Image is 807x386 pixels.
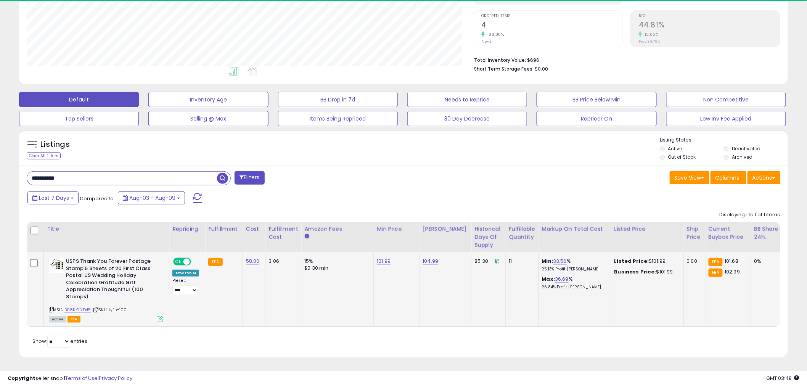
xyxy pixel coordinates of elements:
button: BB Price Below Min [537,92,656,107]
b: Business Price: [614,268,656,275]
p: 25.13% Profit [PERSON_NAME] [542,267,605,272]
div: Cost [246,225,262,233]
span: 101.68 [725,257,738,265]
div: $101.99 [614,269,678,275]
a: Privacy Policy [99,375,132,382]
a: Terms of Use [65,375,98,382]
span: Show: entries [32,338,87,345]
a: 101.99 [377,257,391,265]
small: FBA [208,258,222,266]
small: FBA [709,269,723,277]
button: Last 7 Days [27,191,79,204]
button: Default [19,92,139,107]
button: Top Sellers [19,111,139,126]
span: Compared to: [80,195,115,202]
div: Fulfillment [208,225,239,233]
span: FBA [68,316,80,323]
div: Fulfillable Quantity [509,225,535,241]
div: % [542,258,605,272]
div: 3.06 [268,258,295,265]
button: Aug-03 - Aug-09 [118,191,185,204]
a: 33.56 [553,257,567,265]
div: 85.30 [474,258,500,265]
button: Filters [235,171,264,185]
div: ASIN: [49,258,163,322]
p: Listing States: [660,137,788,144]
span: | SKU: tyfs-100 [92,307,127,313]
button: BB Drop in 7d [278,92,398,107]
img: 51AEA+MRSVL._SL40_.jpg [49,258,64,273]
button: Needs to Reprice [407,92,527,107]
b: Listed Price: [614,257,649,265]
span: Ordered Items [481,14,622,18]
div: Clear All Filters [27,152,61,159]
b: Max: [542,275,555,283]
b: Total Inventory Value: [474,57,526,63]
div: % [542,276,605,290]
button: Items Being Repriced [278,111,398,126]
li: $696 [474,55,775,64]
small: Prev: 2 [481,39,492,44]
th: The percentage added to the cost of goods (COGS) that forms the calculator for Min & Max prices. [539,222,611,252]
div: 0.00 [687,258,699,265]
button: Actions [748,171,780,184]
div: Min Price [377,225,416,233]
button: Repricer On [537,111,656,126]
div: 11 [509,258,532,265]
span: Last 7 Days [39,194,69,202]
div: Amazon AI [172,270,199,277]
div: Ship Price [687,225,702,241]
label: Archived [732,154,752,160]
button: Save View [670,171,709,184]
b: Short Term Storage Fees: [474,66,534,72]
a: 58.00 [246,257,260,265]
small: Prev: 39.79% [639,39,660,44]
a: 104.99 [423,257,438,265]
b: USPS Thank You Forever Postage Stamp 5 Sheets of 20 First Class Postal US Wedding Holiday Celebra... [66,258,159,302]
div: Listed Price [614,225,680,233]
div: BB Share 24h. [754,225,782,241]
div: Current Buybox Price [709,225,748,241]
label: Active [668,145,682,152]
small: 100.00% [485,32,504,37]
div: 0% [754,258,780,265]
button: Non Competitive [666,92,786,107]
b: Min: [542,257,553,265]
button: Inventory Age [148,92,268,107]
span: Columns [715,174,739,182]
small: 12.62% [642,32,659,37]
button: Selling @ Max [148,111,268,126]
h2: 4 [481,21,622,31]
span: $0.00 [535,65,548,72]
span: OFF [190,259,202,265]
small: Amazon Fees. [304,233,309,240]
div: Title [47,225,166,233]
div: Fulfillment Cost [268,225,298,241]
button: Columns [711,171,746,184]
h5: Listings [40,139,70,150]
div: Markup on Total Cost [542,225,608,233]
small: FBA [709,258,723,266]
button: Low Inv Fee Applied [666,111,786,126]
span: Aug-03 - Aug-09 [129,194,175,202]
strong: Copyright [8,375,35,382]
div: [PERSON_NAME] [423,225,468,233]
div: $0.30 min [304,265,368,272]
div: Historical Days Of Supply [474,225,502,249]
label: Out of Stock [668,154,696,160]
button: 30 Day Decrease [407,111,527,126]
div: Amazon Fees [304,225,370,233]
div: Repricing [172,225,202,233]
span: ON [174,259,183,265]
span: 2025-08-17 03:48 GMT [767,375,799,382]
div: seller snap | | [8,375,132,382]
span: 102.99 [725,268,740,275]
span: ROI [639,14,780,18]
div: Preset: [172,278,199,295]
label: Deactivated [732,145,760,152]
a: 36.69 [555,275,569,283]
span: All listings currently available for purchase on Amazon [49,316,66,323]
div: 15% [304,258,368,265]
div: Displaying 1 to 1 of 1 items [720,211,780,219]
div: $101.99 [614,258,678,265]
